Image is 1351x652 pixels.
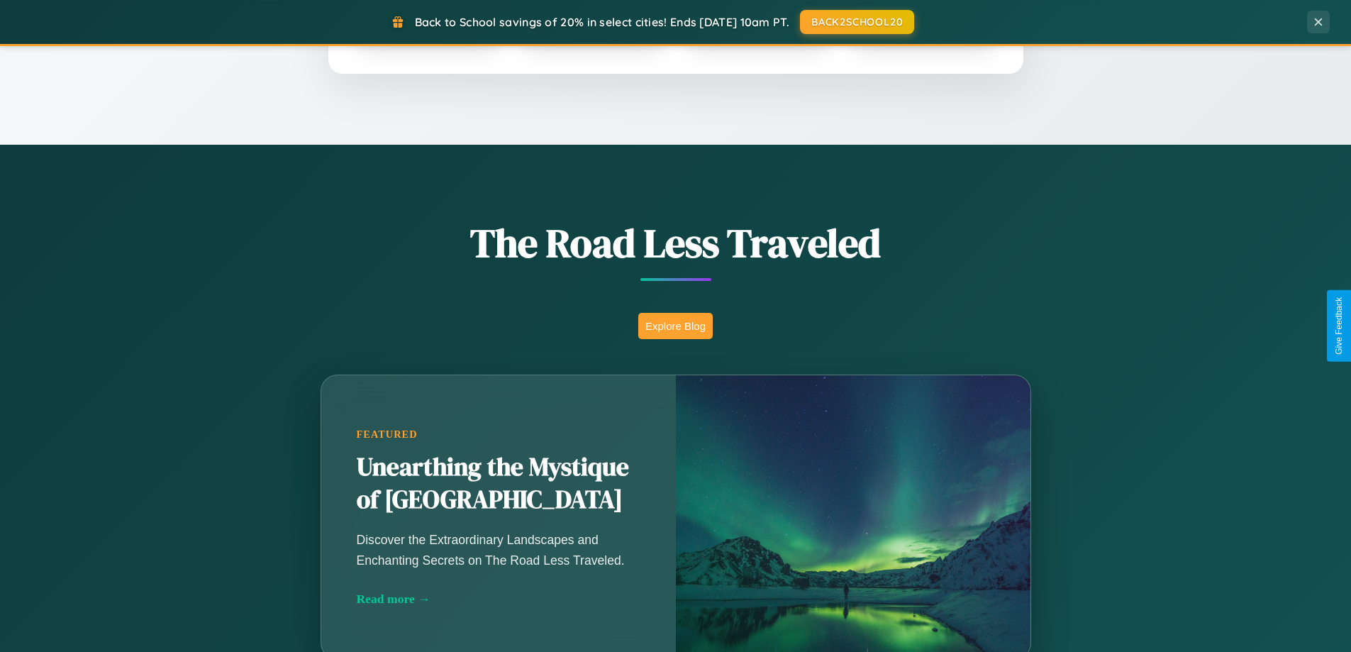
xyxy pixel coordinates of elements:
[415,15,789,29] span: Back to School savings of 20% in select cities! Ends [DATE] 10am PT.
[357,530,640,570] p: Discover the Extraordinary Landscapes and Enchanting Secrets on The Road Less Traveled.
[357,451,640,516] h2: Unearthing the Mystique of [GEOGRAPHIC_DATA]
[1334,297,1344,355] div: Give Feedback
[800,10,914,34] button: BACK2SCHOOL20
[357,429,640,441] div: Featured
[638,313,713,339] button: Explore Blog
[357,592,640,607] div: Read more →
[250,216,1101,270] h1: The Road Less Traveled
